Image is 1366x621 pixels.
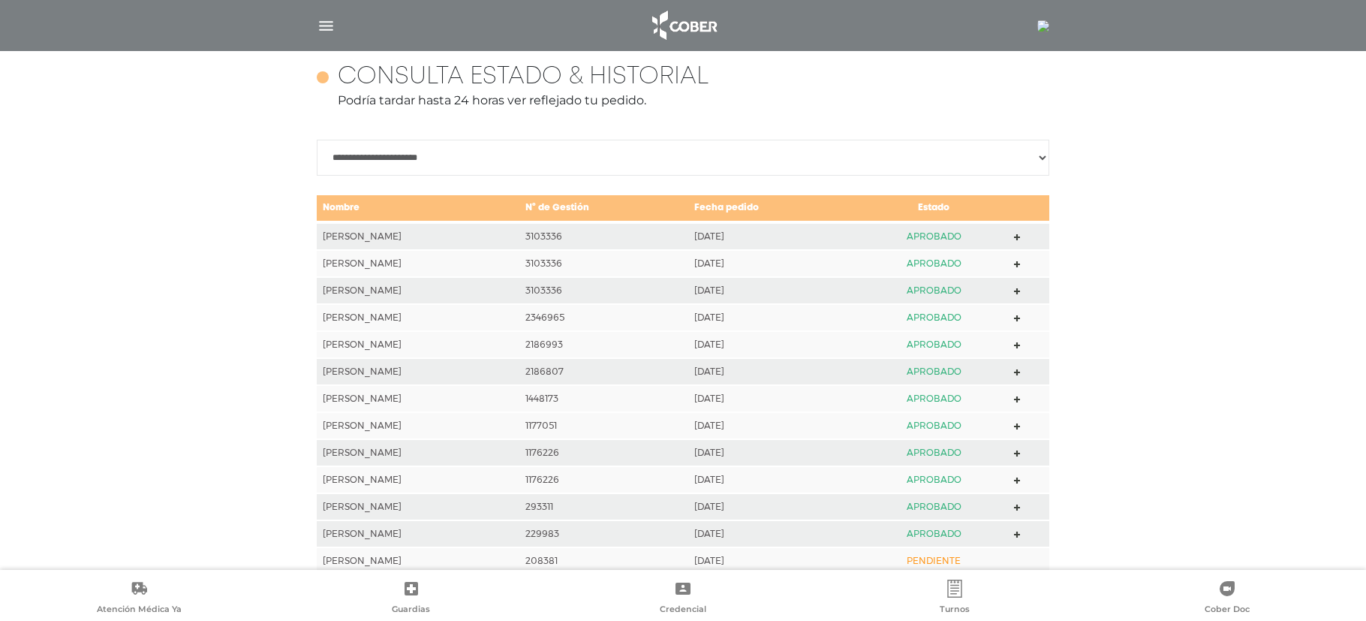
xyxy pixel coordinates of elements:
[1037,20,1049,32] img: 1354
[859,439,1009,466] td: APROBADO
[519,412,688,439] td: 1177051
[317,547,519,574] td: [PERSON_NAME]
[859,358,1009,385] td: APROBADO
[97,604,182,617] span: Atención Médica Ya
[688,277,859,304] td: [DATE]
[3,580,275,618] a: Atención Médica Ya
[547,580,819,618] a: Credencial
[859,222,1009,250] td: APROBADO
[519,547,688,574] td: 208381
[688,493,859,520] td: [DATE]
[688,304,859,331] td: [DATE]
[660,604,706,617] span: Credencial
[688,222,859,250] td: [DATE]
[859,412,1009,439] td: APROBADO
[519,194,688,222] td: N° de Gestión
[519,439,688,466] td: 1176226
[688,520,859,547] td: [DATE]
[1091,580,1363,618] a: Cober Doc
[859,493,1009,520] td: APROBADO
[317,304,519,331] td: [PERSON_NAME]
[317,520,519,547] td: [PERSON_NAME]
[688,194,859,222] td: Fecha pedido
[317,358,519,385] td: [PERSON_NAME]
[859,547,1009,574] td: PENDIENTE
[859,250,1009,277] td: APROBADO
[338,63,709,92] h4: Consulta estado & historial
[644,8,723,44] img: logo_cober_home-white.png
[688,250,859,277] td: [DATE]
[317,194,519,222] td: Nombre
[688,358,859,385] td: [DATE]
[859,304,1009,331] td: APROBADO
[317,277,519,304] td: [PERSON_NAME]
[859,277,1009,304] td: APROBADO
[317,92,1049,110] p: Podría tardar hasta 24 horas ver reflejado tu pedido.
[519,250,688,277] td: 3103336
[859,331,1009,358] td: APROBADO
[392,604,430,617] span: Guardias
[819,580,1091,618] a: Turnos
[317,493,519,520] td: [PERSON_NAME]
[519,277,688,304] td: 3103336
[859,466,1009,493] td: APROBADO
[940,604,970,617] span: Turnos
[1205,604,1250,617] span: Cober Doc
[317,222,519,250] td: [PERSON_NAME]
[688,412,859,439] td: [DATE]
[688,385,859,412] td: [DATE]
[519,331,688,358] td: 2186993
[859,385,1009,412] td: APROBADO
[688,331,859,358] td: [DATE]
[317,250,519,277] td: [PERSON_NAME]
[859,194,1009,222] td: Estado
[859,520,1009,547] td: APROBADO
[519,466,688,493] td: 1176226
[519,222,688,250] td: 3103336
[519,358,688,385] td: 2186807
[317,331,519,358] td: [PERSON_NAME]
[688,466,859,493] td: [DATE]
[317,466,519,493] td: [PERSON_NAME]
[317,17,335,35] img: Cober_menu-lines-white.svg
[688,547,859,574] td: [DATE]
[519,520,688,547] td: 229983
[317,412,519,439] td: [PERSON_NAME]
[317,439,519,466] td: [PERSON_NAME]
[519,304,688,331] td: 2346965
[275,580,546,618] a: Guardias
[317,385,519,412] td: [PERSON_NAME]
[688,439,859,466] td: [DATE]
[519,385,688,412] td: 1448173
[519,493,688,520] td: 293311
